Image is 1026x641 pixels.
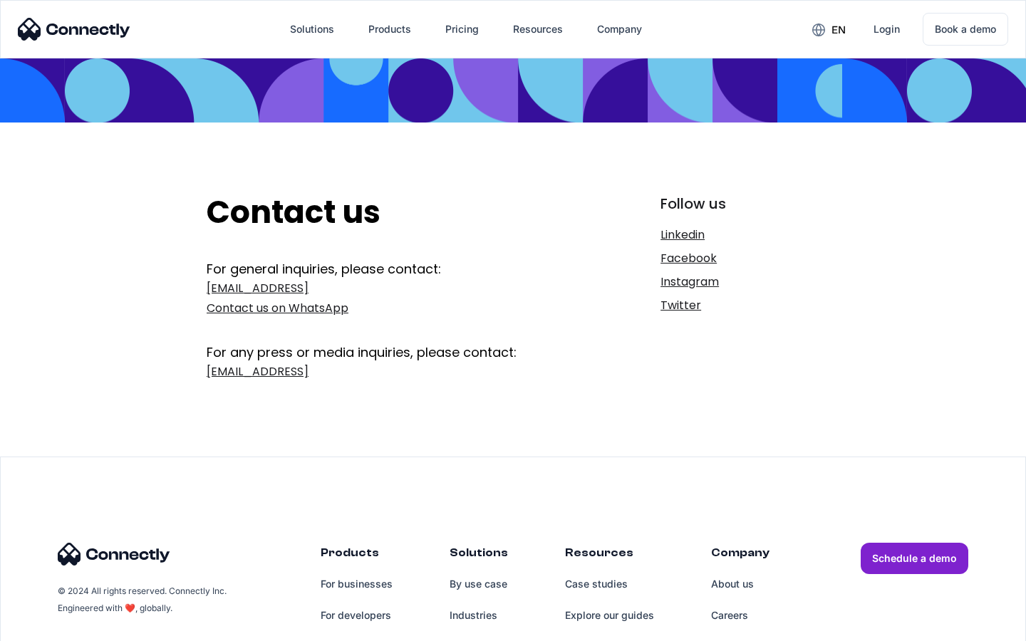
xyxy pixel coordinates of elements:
a: Linkedin [660,225,819,245]
ul: Language list [28,616,85,636]
div: Products [321,543,393,568]
a: Case studies [565,568,654,600]
a: [EMAIL_ADDRESS]Contact us on WhatsApp [207,278,568,318]
a: Facebook [660,249,819,269]
div: Products [368,19,411,39]
div: Login [874,19,900,39]
div: Resources [565,543,654,568]
a: By use case [450,568,508,600]
a: Schedule a demo [861,543,968,574]
div: © 2024 All rights reserved. Connectly Inc. Engineered with ❤️, globally. [58,583,229,617]
div: Follow us [660,194,819,214]
div: Company [597,19,642,39]
a: Careers [711,600,769,631]
div: For general inquiries, please contact: [207,260,568,278]
a: About us [711,568,769,600]
div: Resources [513,19,563,39]
img: Connectly Logo [58,543,170,566]
h2: Contact us [207,194,568,231]
a: [EMAIL_ADDRESS] [207,362,568,382]
a: Login [862,12,911,46]
a: For businesses [321,568,393,600]
div: Pricing [445,19,479,39]
a: Pricing [434,12,490,46]
a: Instagram [660,272,819,292]
img: Connectly Logo [18,18,130,41]
a: Explore our guides [565,600,654,631]
div: Solutions [450,543,508,568]
a: Industries [450,600,508,631]
div: Company [711,543,769,568]
a: For developers [321,600,393,631]
a: Twitter [660,296,819,316]
div: en [831,20,846,40]
aside: Language selected: English [14,616,85,636]
div: Solutions [290,19,334,39]
a: Book a demo [923,13,1008,46]
div: For any press or media inquiries, please contact: [207,322,568,362]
